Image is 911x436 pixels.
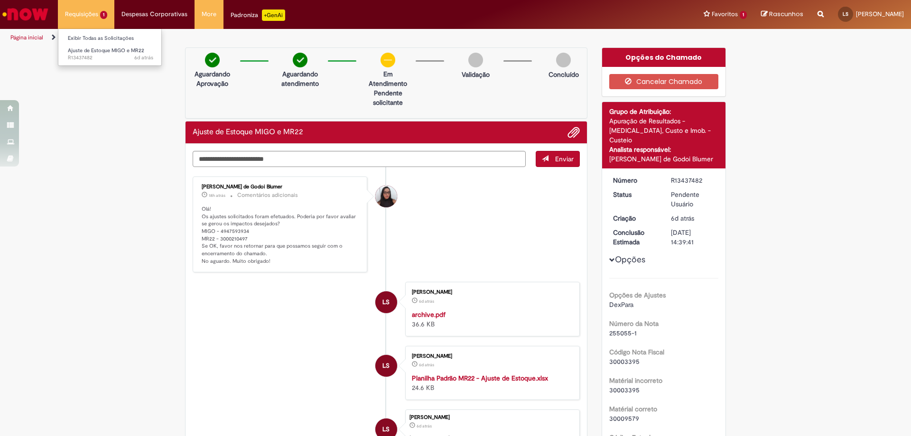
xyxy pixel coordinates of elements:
[121,9,187,19] span: Despesas Corporativas
[205,53,220,67] img: check-circle-green.png
[609,376,662,385] b: Matérial incorreto
[409,415,575,420] div: [PERSON_NAME]
[412,374,548,382] a: Planilha Padrão MR22 - Ajuste de Estoque.xlsx
[375,355,397,377] div: Livia Dos Santos
[189,69,235,88] p: Aguardando Aprovação
[293,53,307,67] img: check-circle-green.png
[609,319,659,328] b: Número da Nota
[375,186,397,207] div: Maisa Franco De Godoi Blumer
[68,47,144,54] span: Ajuste de Estoque MIGO e MR22
[671,190,715,209] div: Pendente Usuário
[609,145,719,154] div: Analista responsável:
[7,29,600,46] ul: Trilhas de página
[209,193,225,198] span: 18h atrás
[536,151,580,167] button: Enviar
[419,362,434,368] span: 6d atrás
[671,214,694,223] span: 6d atrás
[761,10,803,19] a: Rascunhos
[209,193,225,198] time: 26/08/2025 22:01:21
[419,298,434,304] span: 6d atrás
[202,184,360,190] div: [PERSON_NAME] de Godoi Blumer
[277,69,323,88] p: Aguardando atendimento
[134,54,153,61] time: 21/08/2025 16:39:39
[262,9,285,21] p: +GenAi
[555,155,574,163] span: Enviar
[567,126,580,139] button: Adicionar anexos
[769,9,803,19] span: Rascunhos
[609,357,640,366] span: 30003395
[419,362,434,368] time: 21/08/2025 16:36:27
[609,414,639,423] span: 30009579
[671,228,715,247] div: [DATE] 14:39:41
[740,11,747,19] span: 1
[606,176,664,185] dt: Número
[58,46,163,63] a: Aberto R13437482 : Ajuste de Estoque MIGO e MR22
[609,329,637,337] span: 255055-1
[10,34,43,41] a: Página inicial
[382,354,390,377] span: LS
[68,54,153,62] span: R13437482
[609,348,664,356] b: Código Nota Fiscal
[58,28,162,66] ul: Requisições
[412,310,570,329] div: 36.6 KB
[609,154,719,164] div: [PERSON_NAME] de Godoi Blumer
[381,53,395,67] img: circle-minus.png
[412,289,570,295] div: [PERSON_NAME]
[100,11,107,19] span: 1
[856,10,904,18] span: [PERSON_NAME]
[671,214,694,223] time: 21/08/2025 16:39:39
[609,107,719,116] div: Grupo de Atribuição:
[609,386,640,394] span: 30003395
[609,300,633,309] span: DexPara
[237,191,298,199] small: Comentários adicionais
[843,11,848,17] span: LS
[65,9,98,19] span: Requisições
[462,70,490,79] p: Validação
[609,74,719,89] button: Cancelar Chamado
[606,228,664,247] dt: Conclusão Estimada
[671,176,715,185] div: R13437482
[134,54,153,61] span: 6d atrás
[412,373,570,392] div: 24.6 KB
[606,213,664,223] dt: Criação
[231,9,285,21] div: Padroniza
[671,213,715,223] div: 21/08/2025 16:39:39
[468,53,483,67] img: img-circle-grey.png
[602,48,726,67] div: Opções do Chamado
[609,116,719,145] div: Apuração de Resultados - [MEDICAL_DATA], Custo e Imob. - Custeio
[193,128,303,137] h2: Ajuste de Estoque MIGO e MR22 Histórico de tíquete
[412,353,570,359] div: [PERSON_NAME]
[193,151,526,167] textarea: Digite sua mensagem aqui...
[417,423,432,429] time: 21/08/2025 16:39:39
[365,69,411,88] p: Em Atendimento
[58,33,163,44] a: Exibir Todas as Solicitações
[1,5,50,24] img: ServiceNow
[412,310,446,319] a: archive.pdf
[609,291,666,299] b: Opções de Ajustes
[365,88,411,107] p: Pendente solicitante
[606,190,664,199] dt: Status
[382,291,390,314] span: LS
[419,298,434,304] time: 21/08/2025 16:39:17
[556,53,571,67] img: img-circle-grey.png
[548,70,579,79] p: Concluído
[609,405,657,413] b: Matérial correto
[712,9,738,19] span: Favoritos
[417,423,432,429] span: 6d atrás
[202,205,360,265] p: Olá! Os ajustes solicitados foram efetuados. Poderia por favor avaliar se gerou os impactos desej...
[375,291,397,313] div: Livia Dos Santos
[202,9,216,19] span: More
